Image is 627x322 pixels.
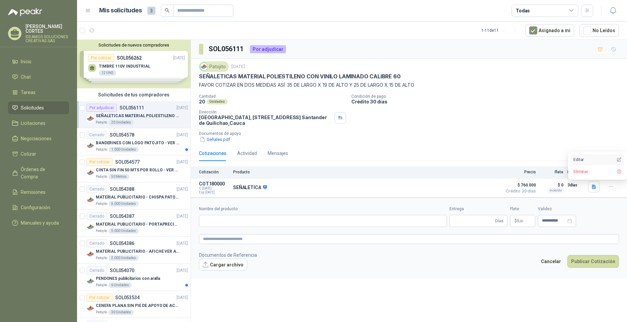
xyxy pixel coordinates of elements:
[96,303,179,309] p: CENEFA PLANA SIN PIE DE APOYO DE ACUERDO A LA IMAGEN ADJUNTA
[233,170,498,174] p: Producto
[96,275,160,282] p: PENDONES publicitarios con araña
[8,101,69,114] a: Solicitudes
[199,259,247,271] button: Cargar archivo
[517,219,523,223] span: 0
[199,81,619,89] p: FAVOR COTIZAR EN DOS MEDIDAS ASÍ: 35 DE LARGO X 19 DE ALTO Y 25 DE LARGO X 15 DE ALTO
[177,267,188,274] p: [DATE]
[77,155,191,182] a: Por cotizarSOL054577[DATE] Company LogoCINTA SIN FIN 50 MTS POR ROLLO - VER DOC ADJUNTOPatojito50...
[77,40,191,88] div: Solicitudes de nuevos compradoresPor cotizarSOL056262[DATE] TIMBRE 110V INDUSTRIAL12 UNDPor cotiz...
[199,99,205,104] p: 20
[526,24,574,37] button: Asignado a mi
[200,63,208,70] img: Company Logo
[233,185,267,191] p: SEÑALETICA
[86,277,94,285] img: Company Logo
[21,89,36,96] span: Tareas
[109,310,134,315] div: 30 Unidades
[86,223,94,231] img: Company Logo
[8,8,42,16] img: Logo peakr
[115,160,140,164] p: SOL054577
[567,181,584,189] p: 3 días
[502,181,536,189] span: $ 760.000
[199,73,400,80] p: SEÑALETICAS MATERIAL POLIESTILENO CON VINILO LAMINADO CALIBRE 60
[77,101,191,128] a: Por adjudicarSOL056111[DATE] Company LogoSEÑALETICAS MATERIAL POLIESTILENO CON VINILO LAMINADO CA...
[351,94,624,99] p: Condición de pago
[510,206,535,212] label: Flete
[449,206,507,212] label: Entrega
[96,201,107,207] p: Patojito
[21,58,31,65] span: Inicio
[99,6,142,15] h1: Mis solicitudes
[540,170,563,174] p: Flete
[481,25,520,36] div: 1 - 11 de 11
[86,266,107,274] div: Cerrado
[86,142,94,150] img: Company Logo
[177,295,188,301] p: [DATE]
[8,86,69,99] a: Tareas
[77,264,191,291] a: CerradoSOL054070[DATE] Company LogoPENDONES publicitarios con arañaPatojito6 Unidades
[519,219,523,223] span: ,00
[571,166,624,177] button: Eliminar
[109,255,139,261] div: 2.000 Unidades
[231,64,245,70] p: [DATE]
[86,239,107,247] div: Cerrado
[567,255,619,268] button: Publicar Cotización
[199,186,229,190] span: C: [DATE]
[21,73,31,81] span: Chat
[110,187,134,191] p: SOL054388
[199,190,229,194] span: Exp: [DATE]
[177,240,188,247] p: [DATE]
[115,295,140,300] p: SOL053534
[538,206,576,212] label: Validez
[96,221,179,228] p: MATERIAL PUBLICITARIO - PORTAPRECIOS VER ADJUNTO
[199,94,346,99] p: Cantidad
[502,170,536,174] p: Precio
[237,150,257,157] div: Actividad
[109,283,132,288] div: 6 Unidades
[199,251,257,259] p: Documentos de Referencia
[510,215,535,227] p: $ 0,00
[110,241,134,246] p: SOL054386
[579,24,619,37] button: No Leídos
[109,174,129,179] div: 50 Metros
[8,186,69,198] a: Remisiones
[80,43,188,48] button: Solicitudes de nuevos compradores
[96,113,179,119] p: SEÑALETICAS MATERIAL POLIESTILENO CON VINILO LAMINADO CALIBRE 60
[540,181,563,189] p: $ 0
[199,181,229,186] p: COT180000
[109,147,139,152] div: 1.000 Unidades
[199,110,332,114] p: Dirección
[25,35,69,43] p: IDEAMOS SOLUCIONES CREATIVAS SAS
[110,214,134,219] p: SOL054387
[96,255,107,261] p: Patojito
[96,120,107,125] p: Patojito
[268,150,288,157] div: Mensajes
[86,196,94,204] img: Company Logo
[25,24,69,33] p: [PERSON_NAME] CORTES
[21,219,59,227] span: Manuales y ayuda
[516,7,530,14] div: Todas
[199,206,447,212] label: Nombre del producto
[177,105,188,111] p: [DATE]
[120,105,144,110] p: SOL056111
[199,131,624,136] p: Documentos de apoyo
[567,170,584,174] p: Entrega
[8,163,69,183] a: Órdenes de Compra
[177,159,188,165] p: [DATE]
[86,250,94,258] img: Company Logo
[77,237,191,264] a: CerradoSOL054386[DATE] Company LogoMATERIAL PUBLICITARIO - AFICHE VER ADJUNTOPatojito2.000 Unidades
[86,114,94,123] img: Company Logo
[96,147,107,152] p: Patojito
[109,228,139,234] div: 5.000 Unidades
[250,45,286,53] div: Por adjudicar
[199,150,226,157] div: Cotizaciones
[8,201,69,214] a: Configuración
[77,210,191,237] a: CerradoSOL054387[DATE] Company LogoMATERIAL PUBLICITARIO - PORTAPRECIOS VER ADJUNTOPatojito5.000 ...
[8,71,69,83] a: Chat
[209,44,245,54] h3: SOL056111
[514,219,517,223] span: $
[199,114,332,126] p: [GEOGRAPHIC_DATA], [STREET_ADDRESS] Santander de Quilichao , Cauca
[8,55,69,68] a: Inicio
[96,194,179,200] p: MATERIAL PUBLICITARIO - CHISPA PATOJITO VER ADJUNTO
[77,88,191,101] div: Solicitudes de tus compradores
[77,182,191,210] a: CerradoSOL054388[DATE] Company LogoMATERIAL PUBLICITARIO - CHISPA PATOJITO VER ADJUNTOPatojito5.0...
